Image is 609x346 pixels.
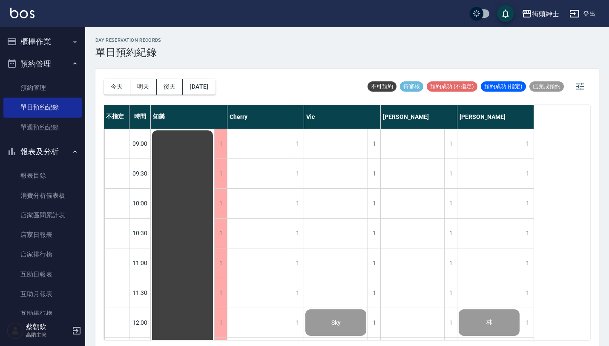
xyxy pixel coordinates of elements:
div: 1 [368,219,380,248]
div: 時間 [129,105,151,129]
span: 預約成功 (不指定) [427,83,477,90]
div: 1 [521,219,534,248]
div: 1 [368,189,380,218]
div: 1 [214,278,227,308]
a: 互助排行榜 [3,304,82,323]
div: 10:30 [129,218,151,248]
div: 1 [521,129,534,159]
span: Sky [330,319,342,326]
span: 不可預約 [368,83,396,90]
div: 1 [521,248,534,278]
a: 單週預約紀錄 [3,118,82,137]
div: 1 [214,219,227,248]
span: 預約成功 (指定) [481,83,526,90]
a: 互助日報表 [3,265,82,284]
div: 1 [291,189,304,218]
div: 1 [214,248,227,278]
div: Vic [304,105,381,129]
button: 明天 [130,79,157,95]
h2: day Reservation records [95,37,161,43]
a: 單日預約紀錄 [3,98,82,117]
button: 櫃檯作業 [3,31,82,53]
div: 1 [368,248,380,278]
a: 店家日報表 [3,225,82,245]
div: 1 [214,159,227,188]
img: Person [7,322,24,339]
span: 林 [485,319,494,326]
div: 1 [521,159,534,188]
div: 1 [521,308,534,337]
div: 1 [368,129,380,159]
div: 1 [291,219,304,248]
div: 1 [444,129,457,159]
div: Cherry [227,105,304,129]
button: [DATE] [183,79,215,95]
div: 1 [291,278,304,308]
div: 1 [214,308,227,337]
div: 1 [444,189,457,218]
button: 報表及分析 [3,141,82,163]
span: 已完成預約 [529,83,564,90]
div: 1 [444,278,457,308]
button: 預約管理 [3,53,82,75]
div: 1 [368,159,380,188]
div: [PERSON_NAME] [381,105,457,129]
div: 09:30 [129,159,151,188]
div: 11:00 [129,248,151,278]
div: 不指定 [104,105,129,129]
div: 1 [291,129,304,159]
button: 街頭紳士 [518,5,563,23]
button: 登出 [566,6,599,22]
a: 消費分析儀表板 [3,186,82,205]
a: 店家區間累計表 [3,205,82,225]
h5: 蔡朝欽 [26,323,69,331]
a: 互助月報表 [3,284,82,304]
div: 1 [444,248,457,278]
button: 後天 [157,79,183,95]
img: Logo [10,8,34,18]
div: 1 [214,129,227,159]
a: 報表目錄 [3,166,82,185]
div: 1 [214,189,227,218]
div: 街頭紳士 [532,9,559,19]
div: 1 [291,248,304,278]
div: 知樂 [151,105,227,129]
h3: 單日預約紀錄 [95,46,161,58]
p: 高階主管 [26,331,69,339]
div: 1 [444,219,457,248]
div: [PERSON_NAME] [457,105,534,129]
a: 店家排行榜 [3,245,82,264]
div: 1 [368,308,380,337]
div: 09:00 [129,129,151,159]
div: 12:00 [129,308,151,337]
div: 11:30 [129,278,151,308]
button: save [497,5,514,22]
div: 1 [521,189,534,218]
div: 1 [444,159,457,188]
span: 待審核 [400,83,423,90]
div: 1 [291,159,304,188]
div: 1 [368,278,380,308]
button: 今天 [104,79,130,95]
div: 10:00 [129,188,151,218]
div: 1 [521,278,534,308]
a: 預約管理 [3,78,82,98]
div: 1 [444,308,457,337]
div: 1 [291,308,304,337]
